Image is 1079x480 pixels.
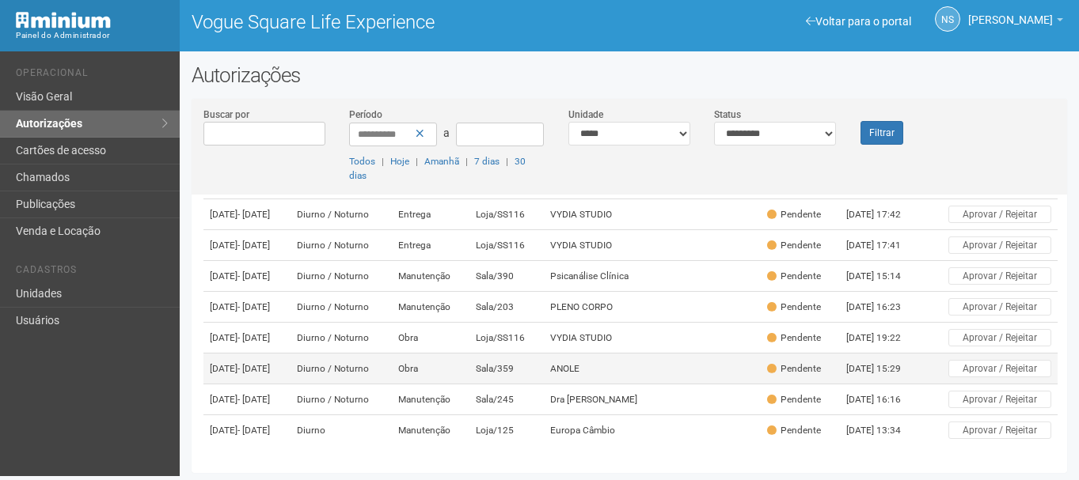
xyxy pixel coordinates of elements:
div: Pendente [767,331,821,345]
button: Aprovar / Rejeitar [948,391,1051,408]
div: Pendente [767,270,821,283]
td: ANOLE [544,353,761,384]
td: Diurno / Noturno [291,199,392,230]
a: [PERSON_NAME] [968,16,1063,28]
div: Pendente [767,424,821,437]
td: Dra [PERSON_NAME] [544,384,761,415]
td: [DATE] 13:34 [840,415,927,446]
td: [DATE] 17:42 [840,199,927,230]
td: Sala/359 [469,353,543,384]
td: Diurno / Noturno [291,230,392,261]
td: Sala/390 [469,261,543,292]
td: Loja/SS116 [469,323,543,353]
span: | [465,156,468,167]
span: - [DATE] [237,209,270,220]
td: Sala/245 [469,384,543,415]
a: Voltar para o portal [806,15,911,28]
div: Pendente [767,208,821,221]
td: Diurno / Noturno [291,261,392,292]
a: 7 dias [474,156,500,167]
td: [DATE] 15:14 [840,261,927,292]
td: Loja/125 [469,415,543,446]
label: Buscar por [203,108,249,122]
button: Aprovar / Rejeitar [948,360,1051,377]
td: Loja/SS116 [469,230,543,261]
span: | [382,156,384,167]
li: Operacional [16,67,168,84]
td: VYDIA STUDIO [544,199,761,230]
td: Loja/SS116 [469,199,543,230]
span: - [DATE] [237,332,270,343]
label: Período [349,108,382,122]
h2: Autorizações [192,63,1067,87]
span: - [DATE] [237,425,270,436]
span: | [416,156,418,167]
h1: Vogue Square Life Experience [192,12,617,32]
td: Diurno [291,415,392,446]
td: [DATE] 16:23 [840,292,927,323]
label: Unidade [568,108,603,122]
td: Manutenção [392,384,469,415]
td: [DATE] [203,353,291,384]
button: Aprovar / Rejeitar [948,329,1051,346]
td: Diurno / Noturno [291,384,392,415]
li: Cadastros [16,264,168,281]
td: [DATE] 17:41 [840,230,927,261]
td: Diurno / Noturno [291,292,392,323]
span: - [DATE] [237,270,270,282]
td: Obra [392,323,469,353]
td: Entrega [392,230,469,261]
td: [DATE] [203,230,291,261]
div: Pendente [767,393,821,406]
td: Diurno / Noturno [291,353,392,384]
img: Minium [16,12,111,28]
a: Amanhã [424,156,459,167]
div: Painel do Administrador [16,28,168,43]
a: Hoje [390,156,409,167]
td: [DATE] [203,261,291,292]
span: | [506,156,508,167]
td: [DATE] [203,323,291,353]
td: Sala/203 [469,292,543,323]
td: Psicanálise Clínica [544,261,761,292]
span: - [DATE] [237,301,270,312]
td: VYDIA STUDIO [544,230,761,261]
div: Pendente [767,362,821,376]
button: Aprovar / Rejeitar [948,236,1051,254]
a: NS [935,6,960,32]
button: Aprovar / Rejeitar [948,267,1051,285]
button: Aprovar / Rejeitar [948,298,1051,316]
span: - [DATE] [237,240,270,251]
td: VYDIA STUDIO [544,323,761,353]
div: Pendente [767,300,821,314]
td: [DATE] 15:29 [840,353,927,384]
td: [DATE] 16:16 [840,384,927,415]
button: Filtrar [861,121,903,145]
td: [DATE] [203,199,291,230]
span: - [DATE] [237,394,270,405]
span: - [DATE] [237,363,270,374]
td: [DATE] [203,292,291,323]
td: Manutenção [392,415,469,446]
td: Entrega [392,199,469,230]
td: Diurno / Noturno [291,323,392,353]
span: a [443,127,450,139]
td: PLENO CORPO [544,292,761,323]
div: Pendente [767,239,821,252]
td: Manutenção [392,261,469,292]
label: Status [714,108,741,122]
td: [DATE] [203,384,291,415]
td: Europa Câmbio [544,415,761,446]
td: [DATE] 19:22 [840,323,927,353]
td: [DATE] [203,415,291,446]
button: Aprovar / Rejeitar [948,421,1051,439]
td: Manutenção [392,292,469,323]
td: Obra [392,353,469,384]
button: Aprovar / Rejeitar [948,206,1051,223]
a: Todos [349,156,375,167]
